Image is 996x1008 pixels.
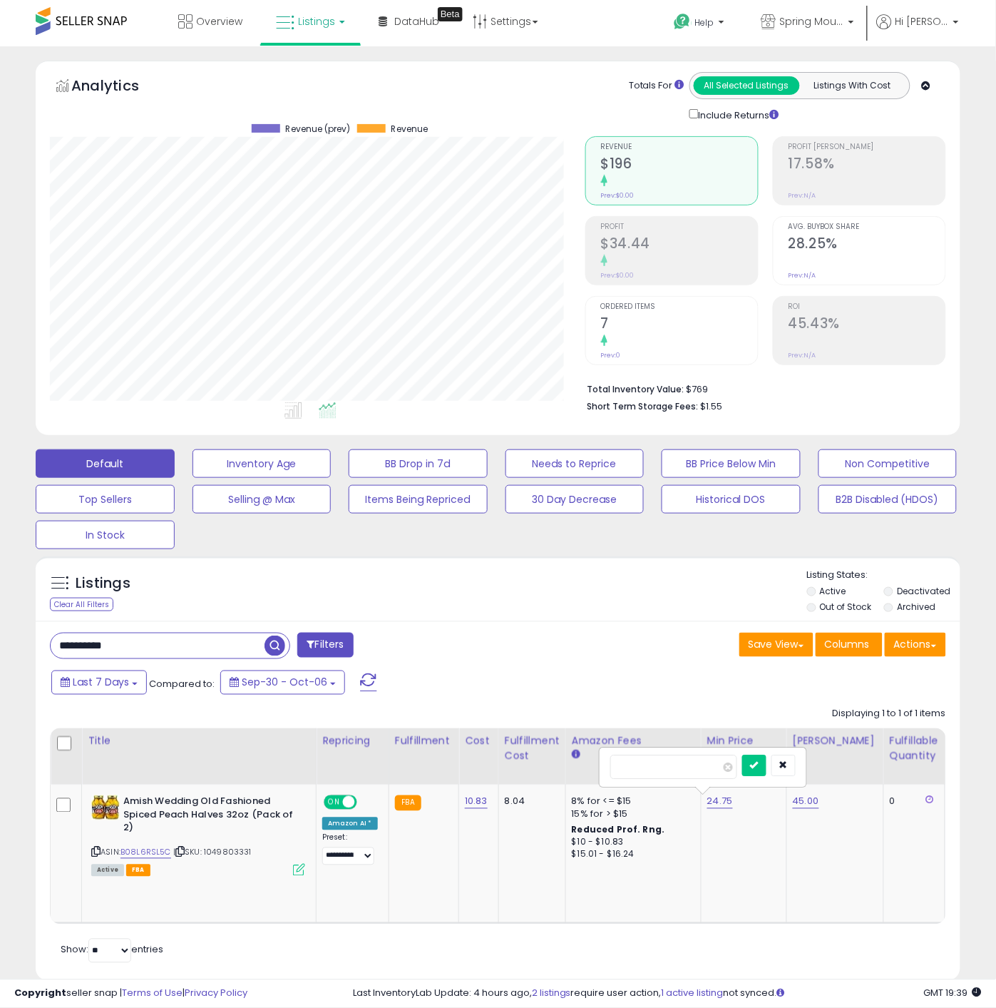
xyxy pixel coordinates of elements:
span: Ordered Items [601,303,758,311]
a: 45.00 [793,795,819,809]
div: Title [88,734,310,749]
button: In Stock [36,521,175,549]
div: 8.04 [505,795,555,808]
img: 51zH9koiiQL._SL40_.jpg [91,795,120,820]
button: Items Being Repriced [349,485,488,514]
div: Displaying 1 to 1 of 1 items [833,708,946,721]
span: Sep-30 - Oct-06 [242,676,327,690]
button: Columns [816,633,883,657]
button: All Selected Listings [694,76,800,95]
a: Terms of Use [122,987,183,1000]
h5: Analytics [71,76,167,99]
h2: 28.25% [789,235,945,255]
h2: 17.58% [789,156,945,175]
small: Amazon Fees. [572,749,580,762]
button: Top Sellers [36,485,175,514]
b: Short Term Storage Fees: [587,400,699,412]
span: Revenue [601,143,758,151]
p: Listing States: [807,569,960,582]
span: ON [325,797,343,809]
span: | SKU: 1049803331 [173,847,252,858]
a: 24.75 [707,795,733,809]
small: Prev: N/A [789,351,816,360]
a: Hi [PERSON_NAME] [877,14,959,46]
span: Revenue [391,124,428,134]
a: Privacy Policy [185,987,247,1000]
button: Inventory Age [192,449,332,478]
div: seller snap | | [14,987,247,1001]
span: Columns [825,638,870,652]
div: Repricing [322,734,383,749]
strong: Copyright [14,987,66,1000]
button: Save View [739,633,813,657]
div: Min Price [707,734,781,749]
span: $1.55 [701,399,723,413]
b: Reduced Prof. Rng. [572,824,665,836]
span: Compared to: [149,677,215,691]
span: Overview [196,14,242,29]
button: Filters [297,633,353,658]
div: $10 - $10.83 [572,837,690,849]
div: Cost [465,734,493,749]
span: Revenue (prev) [285,124,350,134]
span: Listings [298,14,335,29]
small: Prev: N/A [789,191,816,200]
div: 0 [890,795,934,808]
div: [PERSON_NAME] [793,734,878,749]
button: Default [36,449,175,478]
label: Out of Stock [820,601,872,613]
span: Hi [PERSON_NAME] [895,14,949,29]
span: Show: entries [61,943,163,957]
button: Last 7 Days [51,671,147,695]
a: 10.83 [465,795,488,809]
h2: $34.44 [601,235,758,255]
button: 30 Day Decrease [505,485,645,514]
a: B08L6RSL5C [120,847,171,859]
div: Last InventoryLab Update: 4 hours ago, require user action, not synced. [353,987,982,1001]
h2: $196 [601,156,758,175]
label: Active [820,585,846,597]
span: All listings currently available for purchase on Amazon [91,865,124,877]
h2: 45.43% [789,315,945,335]
span: FBA [126,865,150,877]
div: Fulfillment Cost [505,734,560,764]
div: $15.01 - $16.24 [572,849,690,861]
span: Profit [601,223,758,231]
div: 8% for <= $15 [572,795,690,808]
label: Archived [897,601,935,613]
div: Fulfillment [395,734,453,749]
button: BB Drop in 7d [349,449,488,478]
a: 2 listings [532,987,571,1000]
button: Needs to Reprice [505,449,645,478]
div: Preset: [322,833,378,865]
span: Avg. Buybox Share [789,223,945,231]
small: Prev: N/A [789,271,816,280]
button: Selling @ Max [192,485,332,514]
span: Spring Mount Supply [780,14,844,29]
button: Listings With Cost [799,76,905,95]
div: Amazon AI * [322,818,378,830]
span: DataHub [394,14,439,29]
div: Clear All Filters [50,598,113,611]
small: Prev: 0 [601,351,621,360]
button: B2B Disabled (HDOS) [818,485,958,514]
button: Actions [885,633,946,657]
button: Non Competitive [818,449,958,478]
small: Prev: $0.00 [601,271,635,280]
li: $769 [587,380,935,397]
b: Amish Wedding Old Fashioned Spiced Peach Halves 32oz (Pack of 2) [123,795,297,839]
small: FBA [395,795,421,811]
h5: Listings [76,574,130,594]
div: Totals For [629,79,684,93]
button: BB Price Below Min [662,449,801,478]
div: 15% for > $15 [572,808,690,821]
label: Deactivated [897,585,950,597]
span: Help [695,16,714,29]
span: Profit [PERSON_NAME] [789,143,945,151]
a: 1 active listing [662,987,724,1000]
span: Last 7 Days [73,676,129,690]
i: Get Help [674,13,692,31]
small: Prev: $0.00 [601,191,635,200]
div: Amazon Fees [572,734,695,749]
b: Total Inventory Value: [587,383,684,395]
